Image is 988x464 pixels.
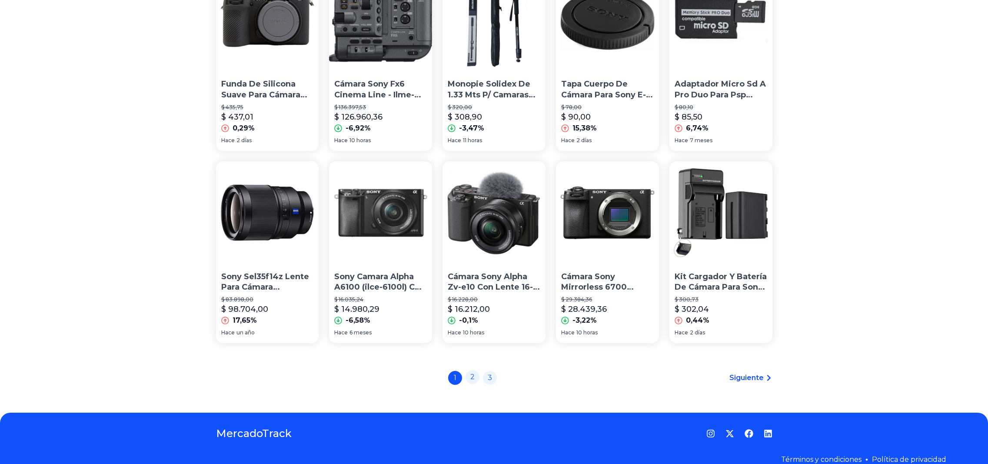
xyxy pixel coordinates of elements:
[349,329,372,336] span: 6 meses
[233,315,257,326] p: 17,65%
[675,137,688,144] span: Hace
[448,329,461,336] span: Hace
[233,123,255,134] p: 0,29%
[334,271,427,293] p: Sony Camara Alpha A6100 (ilce-6100l) Con Lente 16-50mm
[561,329,575,336] span: Hace
[346,123,371,134] p: -6,92%
[221,104,314,111] p: $ 435,75
[463,329,484,336] span: 10 horas
[675,79,767,100] p: Adaptador Micro Sd A Pro Duo Para Psp Camara Sony
[675,111,702,123] p: $ 85,50
[675,329,688,336] span: Hace
[448,137,461,144] span: Hace
[349,137,371,144] span: 10 horas
[221,329,235,336] span: Hace
[561,303,607,315] p: $ 28.439,36
[576,137,592,144] span: 2 días
[346,315,370,326] p: -6,58%
[669,161,772,343] a: Kit Cargador Y Batería De Cámara Para Sony Np-f550/np-f970Kit Cargador Y Batería De Cámara Para S...
[686,315,709,326] p: 0,44%
[686,123,709,134] p: 6,74%
[334,79,427,100] p: Cámara Sony Fx6 Cinema Line - Ilme-fx6 Full-frame (solo Cuer
[561,104,654,111] p: $ 78,00
[706,429,715,438] a: Instagram
[442,161,546,264] img: Cámara Sony Alpha Zv-e10 Con Lente 16-50mm Oss
[781,455,862,464] a: Términos y condiciones
[236,137,252,144] span: 2 días
[221,296,314,303] p: $ 83.898,00
[561,271,654,293] p: Cámara Sony Mirrorless 6700 Cuerpo
[561,79,654,100] p: Tapa Cuerpo De Cámara Para Sony E-mount - Genérica
[448,111,482,123] p: $ 308,90
[329,161,432,264] img: Sony Camara Alpha A6100 (ilce-6100l) Con Lente 16-50mm
[448,271,540,293] p: Cámara Sony Alpha Zv-e10 Con Lente 16-50mm Oss
[221,303,268,315] p: $ 98.704,00
[572,315,597,326] p: -3,22%
[216,161,319,264] img: Sony Sel35f14z Lente Para Cámara Fotográfica.
[334,111,383,123] p: $ 126.960,36
[334,303,379,315] p: $ 14.980,29
[725,429,734,438] a: Twitter
[221,137,235,144] span: Hace
[221,111,253,123] p: $ 437,01
[556,161,659,264] img: Cámara Sony Mirrorless 6700 Cuerpo
[334,137,348,144] span: Hace
[334,104,427,111] p: $ 136.397,53
[448,303,490,315] p: $ 16.212,00
[216,161,319,343] a: Sony Sel35f14z Lente Para Cámara Fotográfica.Sony Sel35f14z Lente Para Cámara Fotográfica.$ 83.89...
[561,111,591,123] p: $ 90,00
[483,371,497,385] a: 3
[442,161,546,343] a: Cámara Sony Alpha Zv-e10 Con Lente 16-50mm OssCámara Sony Alpha Zv-e10 Con Lente 16-50mm Oss$ 16....
[764,429,772,438] a: LinkedIn
[572,123,597,134] p: 15,38%
[561,137,575,144] span: Hace
[463,137,482,144] span: 11 horas
[690,137,712,144] span: 7 meses
[729,373,764,383] span: Siguiente
[466,370,479,384] a: 2
[675,296,767,303] p: $ 300,73
[872,455,946,464] a: Política de privacidad
[729,373,772,383] a: Siguiente
[669,161,772,264] img: Kit Cargador Y Batería De Cámara Para Sony Np-f550/np-f970
[329,161,432,343] a: Sony Camara Alpha A6100 (ilce-6100l) Con Lente 16-50mmSony Camara Alpha A6100 (ilce-6100l) Con Le...
[236,329,255,336] span: un año
[221,79,314,100] p: Funda De Silicona Suave Para Cámara Para Sony Alpha A6700
[675,104,767,111] p: $ 80,10
[216,427,292,441] a: MercadoTrack
[459,315,478,326] p: -0,1%
[334,329,348,336] span: Hace
[675,303,709,315] p: $ 302,04
[576,329,598,336] span: 10 horas
[556,161,659,343] a: Cámara Sony Mirrorless 6700 Cuerpo Cámara Sony Mirrorless 6700 Cuerpo$ 29.384,36$ 28.439,36-3,22%...
[745,429,753,438] a: Facebook
[334,296,427,303] p: $ 16.035,24
[448,296,540,303] p: $ 16.228,00
[448,104,540,111] p: $ 320,00
[459,123,484,134] p: -3,47%
[561,296,654,303] p: $ 29.384,36
[448,79,540,100] p: Monopie Solidex De 1.33 Mts P/ Camaras Canon Nikon Sony
[675,271,767,293] p: Kit Cargador Y Batería De Cámara Para Sony Np-f550/np-f970
[221,271,314,293] p: Sony Sel35f14z Lente Para Cámara Fotográfica.
[690,329,705,336] span: 2 días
